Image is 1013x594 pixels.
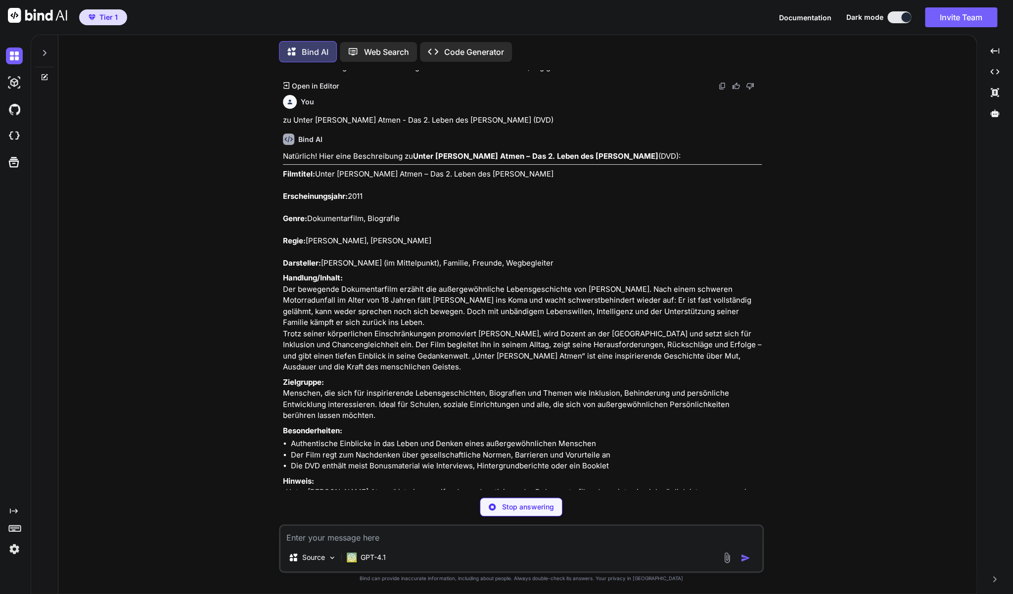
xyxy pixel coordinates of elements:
[6,101,23,118] img: githubDark
[6,74,23,91] img: darkAi-studio
[283,236,306,245] strong: Regie:
[283,214,307,223] strong: Genre:
[347,552,357,562] img: GPT-4.1
[361,552,386,562] p: GPT-4.1
[283,476,314,486] strong: Hinweis:
[99,12,118,22] span: Tier 1
[721,552,733,563] img: attachment
[291,460,762,472] li: Die DVD enthält meist Bonusmaterial wie Interviews, Hintergrundberichte oder ein Booklet
[79,9,127,25] button: premiumTier 1
[283,169,762,269] p: Unter [PERSON_NAME] Atmen – Das 2. Leben des [PERSON_NAME] 2011 Dokumentarfilm, Biografie [PERSON...
[6,47,23,64] img: darkChat
[283,115,762,126] p: zu Unter [PERSON_NAME] Atmen - Das 2. Leben des [PERSON_NAME] (DVD)
[291,81,338,91] p: Open in Editor
[740,553,750,563] img: icon
[364,46,409,58] p: Web Search
[301,97,314,107] h6: You
[8,8,67,23] img: Bind AI
[283,191,348,201] strong: Erscheinungsjahr:
[291,450,762,461] li: Der Film regt zum Nachdenken über gesellschaftliche Normen, Barrieren und Vorurteile an
[283,476,762,509] p: „Unter [PERSON_NAME] Atmen“ ist ein ergreifender und motivierender Dokumentarfilm, der zeigt, wie...
[846,12,883,22] span: Dark mode
[279,575,764,582] p: Bind can provide inaccurate information, including about people. Always double-check its answers....
[925,7,997,27] button: Invite Team
[283,377,324,387] strong: Zielgruppe:
[283,273,343,282] strong: Handlung/Inhalt:
[283,258,321,268] strong: Darsteller:
[779,12,831,23] button: Documentation
[328,553,336,562] img: Pick Models
[502,502,553,512] p: Stop answering
[283,377,762,421] p: Menschen, die sich für inspirierende Lebensgeschichten, Biografien und Themen wie Inklusion, Behi...
[779,13,831,22] span: Documentation
[302,46,328,58] p: Bind AI
[444,46,504,58] p: Code Generator
[746,82,754,90] img: dislike
[291,438,762,450] li: Authentische Einblicke in das Leben und Denken eines außergewöhnlichen Menschen
[732,82,740,90] img: like
[6,541,23,557] img: settings
[283,151,762,162] p: Natürlich! Hier eine Beschreibung zu (DVD):
[302,552,325,562] p: Source
[89,14,95,20] img: premium
[283,273,762,373] p: Der bewegende Dokumentarfilm erzählt die außergewöhnliche Lebensgeschichte von [PERSON_NAME]. Nac...
[413,151,658,161] strong: Unter [PERSON_NAME] Atmen – Das 2. Leben des [PERSON_NAME]
[6,128,23,144] img: cloudideIcon
[283,426,342,435] strong: Besonderheiten:
[283,169,315,179] strong: Filmtitel:
[718,82,726,90] img: copy
[298,135,322,144] h6: Bind AI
